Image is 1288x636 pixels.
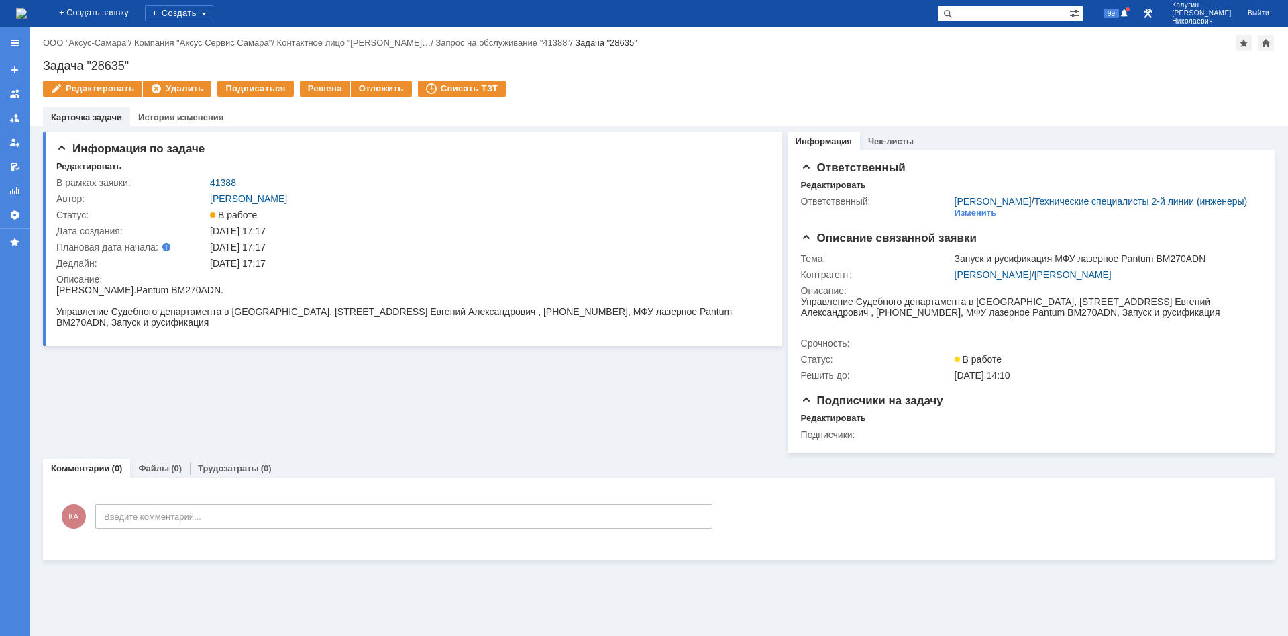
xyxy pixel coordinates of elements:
[575,38,637,48] div: Задача "28635"
[801,338,952,349] div: Срочность:
[138,112,223,122] a: История изменения
[4,204,25,226] a: Настройки
[210,242,761,253] div: [DATE] 17:17
[801,394,943,407] span: Подписчики на задачу
[801,354,952,365] div: Статус:
[62,504,86,529] span: КА
[1258,35,1274,51] div: Сделать домашней страницей
[1172,17,1232,26] span: Николаевич
[56,274,764,285] div: Описание:
[51,463,110,473] a: Комментарии
[277,38,436,48] div: /
[56,142,205,155] span: Информация по задаче
[56,177,207,188] div: В рамках заявки:
[16,8,27,19] img: logo
[955,208,997,218] div: Изменить
[1140,5,1156,21] a: Перейти в интерфейс администратора
[1104,9,1119,18] span: 99
[1236,35,1252,51] div: Добавить в избранное
[4,132,25,153] a: Мои заявки
[134,38,272,48] a: Компания "Аксус Сервис Самара"
[955,253,1254,264] div: Запуск и русификация МФУ лазерное Pantum BM270ADN
[4,156,25,177] a: Мои согласования
[4,180,25,201] a: Отчеты
[801,269,952,280] div: Контрагент:
[138,463,169,473] a: Файлы
[955,196,1032,207] a: [PERSON_NAME]
[1172,1,1232,9] span: Калугин
[801,413,866,424] div: Редактировать
[145,5,213,21] div: Создать
[801,196,952,207] div: Ответственный:
[210,210,257,220] span: В работе
[955,354,1002,365] span: В работе
[1034,269,1112,280] a: [PERSON_NAME]
[134,38,277,48] div: /
[955,338,989,349] img: 3.png
[955,370,1010,381] span: [DATE] 14:10
[801,161,906,174] span: Ответственный
[801,285,1257,296] div: Описание:
[801,253,952,264] div: Тема:
[955,269,1032,280] a: [PERSON_NAME]
[210,258,761,269] div: [DATE] 17:17
[801,370,952,381] div: Решить до:
[1069,6,1083,19] span: Расширенный поиск
[801,180,866,191] div: Редактировать
[56,193,207,204] div: Автор:
[210,177,236,188] a: 41388
[955,269,1254,280] div: /
[868,136,914,146] a: Чек-листы
[171,463,182,473] div: (0)
[112,463,123,473] div: (0)
[56,210,207,220] div: Статус:
[277,38,431,48] a: Контактное лицо "[PERSON_NAME]…
[43,38,129,48] a: ООО "Аксус-Самара"
[796,136,852,146] a: Информация
[56,258,207,269] div: Дедлайн:
[16,8,27,19] a: Перейти на домашнюю страницу
[198,463,259,473] a: Трудозатраты
[43,59,1275,73] div: Задача "28635"
[1034,196,1248,207] a: Технические специалисты 2-й линии (инженеры)
[51,112,122,122] a: Карточка задачи
[56,242,191,253] div: Плановая дата начала:
[435,38,570,48] a: Запрос на обслуживание "41388"
[210,193,287,204] a: [PERSON_NAME]
[56,226,207,236] div: Дата создания:
[801,429,952,440] div: Подписчики:
[210,226,761,236] div: [DATE] 17:17
[43,38,134,48] div: /
[4,59,25,81] a: Создать заявку
[801,232,977,244] span: Описание связанной заявки
[435,38,575,48] div: /
[4,107,25,129] a: Заявки в моей ответственности
[1172,9,1232,17] span: [PERSON_NAME]
[4,83,25,105] a: Заявки на командах
[56,161,121,172] div: Редактировать
[955,196,1248,207] div: /
[261,463,272,473] div: (0)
